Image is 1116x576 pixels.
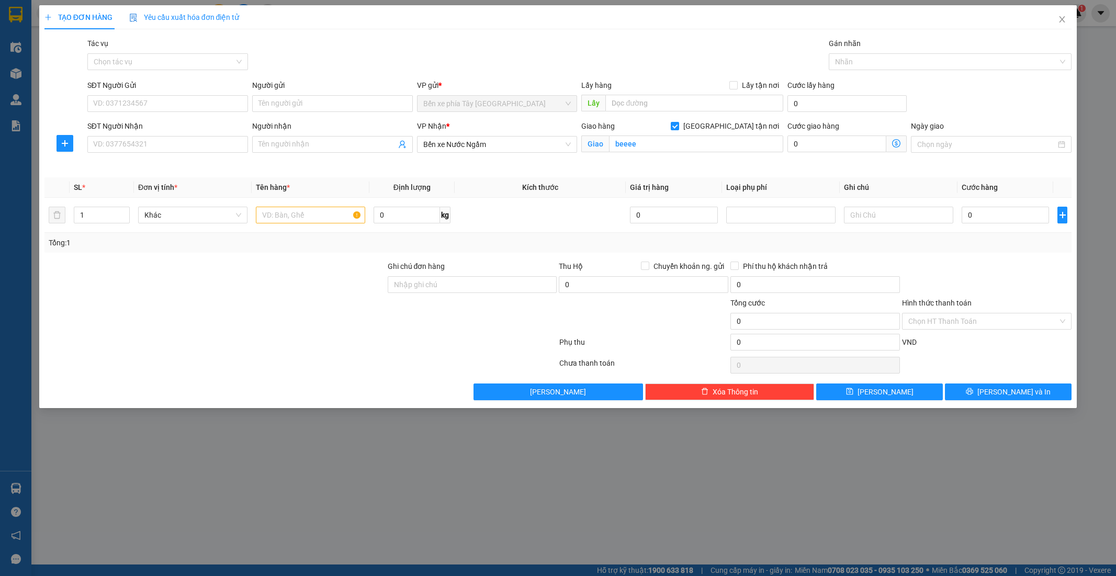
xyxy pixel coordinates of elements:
[902,299,972,307] label: Hình thức thanh toán
[892,139,900,148] span: dollar-circle
[44,14,52,21] span: plus
[945,383,1072,400] button: printer[PERSON_NAME] và In
[581,135,609,152] span: Giao
[57,139,73,148] span: plus
[1057,207,1067,223] button: plus
[49,237,431,249] div: Tổng: 1
[474,383,643,400] button: [PERSON_NAME]
[609,135,783,152] input: Giao tận nơi
[630,183,669,191] span: Giá trị hàng
[388,276,557,293] input: Ghi chú đơn hàng
[730,299,765,307] span: Tổng cước
[846,388,853,396] span: save
[393,183,431,191] span: Định lượng
[1058,211,1067,219] span: plus
[902,338,917,346] span: VND
[87,120,248,132] div: SĐT Người Nhận
[423,137,571,152] span: Bến xe Nước Ngầm
[1058,15,1066,24] span: close
[252,80,413,91] div: Người gửi
[787,122,839,130] label: Cước giao hàng
[840,177,957,198] th: Ghi chú
[738,80,783,91] span: Lấy tận nơi
[649,261,728,272] span: Chuyển khoản ng. gửi
[581,95,605,111] span: Lấy
[129,14,138,22] img: icon
[74,183,82,191] span: SL
[129,13,240,21] span: Yêu cầu xuất hóa đơn điện tử
[44,13,112,21] span: TẠO ĐƠN HÀNG
[558,357,730,376] div: Chưa thanh toán
[57,135,73,152] button: plus
[49,207,65,223] button: delete
[713,386,758,398] span: Xóa Thông tin
[559,262,583,270] span: Thu Hộ
[645,383,815,400] button: deleteXóa Thông tin
[722,177,840,198] th: Loại phụ phí
[787,95,907,112] input: Cước lấy hàng
[440,207,450,223] span: kg
[679,120,783,132] span: [GEOGRAPHIC_DATA] tận nơi
[917,139,1056,150] input: Ngày giao
[252,120,413,132] div: Người nhận
[256,207,365,223] input: VD: Bàn, Ghế
[87,80,248,91] div: SĐT Người Gửi
[605,95,783,111] input: Dọc đường
[581,81,612,89] span: Lấy hàng
[87,39,108,48] label: Tác vụ
[417,80,578,91] div: VP gửi
[581,122,615,130] span: Giao hàng
[966,388,973,396] span: printer
[829,39,861,48] label: Gán nhãn
[787,135,886,152] input: Cước giao hàng
[739,261,832,272] span: Phí thu hộ khách nhận trả
[962,183,998,191] span: Cước hàng
[816,383,943,400] button: save[PERSON_NAME]
[522,183,558,191] span: Kích thước
[138,183,177,191] span: Đơn vị tính
[977,386,1051,398] span: [PERSON_NAME] và In
[417,122,446,130] span: VP Nhận
[398,140,407,149] span: user-add
[388,262,445,270] label: Ghi chú đơn hàng
[256,183,290,191] span: Tên hàng
[630,207,718,223] input: 0
[1047,5,1077,35] button: Close
[844,207,953,223] input: Ghi Chú
[558,336,730,355] div: Phụ thu
[530,386,586,398] span: [PERSON_NAME]
[911,122,944,130] label: Ngày giao
[423,96,571,111] span: Bến xe phía Tây Thanh Hóa
[858,386,914,398] span: [PERSON_NAME]
[787,81,835,89] label: Cước lấy hàng
[701,388,708,396] span: delete
[144,207,241,223] span: Khác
